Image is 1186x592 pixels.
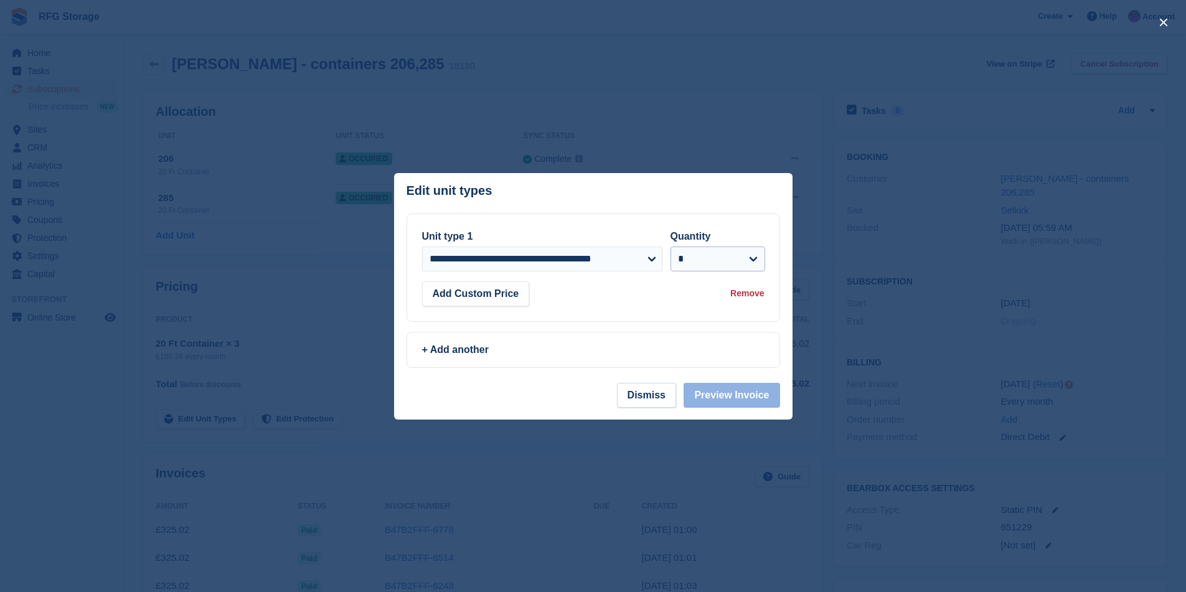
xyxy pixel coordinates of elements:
label: Unit type 1 [422,231,473,242]
a: + Add another [407,332,780,368]
button: close [1154,12,1174,32]
button: Add Custom Price [422,281,530,306]
div: + Add another [422,342,765,357]
div: Remove [730,287,764,300]
button: Dismiss [617,383,676,408]
button: Preview Invoice [684,383,779,408]
label: Quantity [671,231,711,242]
p: Edit unit types [407,184,492,198]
